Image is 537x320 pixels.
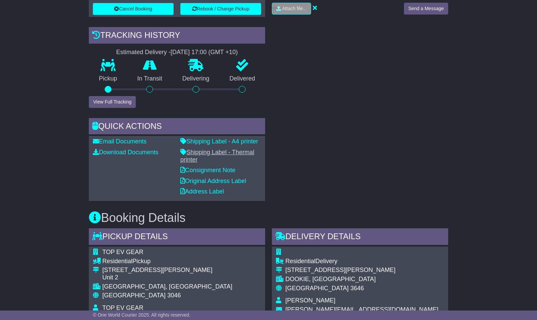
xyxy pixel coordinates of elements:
span: Residential [102,258,132,265]
span: [PERSON_NAME] [285,297,335,304]
button: Cancel Booking [93,3,174,15]
a: Original Address Label [180,178,246,184]
div: Estimated Delivery - [89,49,265,56]
span: TOP EV GEAR [102,249,143,255]
button: View Full Tracking [89,96,136,108]
div: Pickup [102,258,232,265]
a: Shipping Label - Thermal printer [180,149,254,163]
a: Email Documents [93,138,147,145]
span: [GEOGRAPHIC_DATA] [102,292,165,299]
div: [DATE] 17:00 (GMT +10) [171,49,238,56]
span: 3046 [167,292,181,299]
span: Residential [285,258,315,265]
div: Unit 2 [102,274,232,281]
div: Delivery [285,258,438,265]
p: Delivered [220,75,265,83]
a: Consignment Note [180,167,235,174]
div: Pickup Details [89,228,265,247]
span: 3646 [350,285,364,292]
p: In Transit [127,75,173,83]
h3: Booking Details [89,211,448,225]
span: TOP EV GEAR [102,304,143,311]
p: Delivering [172,75,220,83]
a: Shipping Label - A4 printer [180,138,258,145]
div: DOOKIE, [GEOGRAPHIC_DATA] [285,276,438,283]
div: Tracking history [89,27,265,45]
div: [GEOGRAPHIC_DATA], [GEOGRAPHIC_DATA] [102,283,232,291]
a: Download Documents [93,149,158,156]
a: Address Label [180,188,224,195]
div: Quick Actions [89,118,265,136]
button: Send a Message [404,3,448,15]
div: [STREET_ADDRESS][PERSON_NAME] [102,267,232,274]
button: Rebook / Change Pickup [180,3,261,15]
div: [STREET_ADDRESS][PERSON_NAME] [285,267,438,274]
p: Pickup [89,75,127,83]
div: Delivery Details [272,228,448,247]
span: © One World Courier 2025. All rights reserved. [93,312,190,318]
span: [GEOGRAPHIC_DATA] [285,285,349,292]
span: [PERSON_NAME][EMAIL_ADDRESS][DOMAIN_NAME] [285,306,438,313]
